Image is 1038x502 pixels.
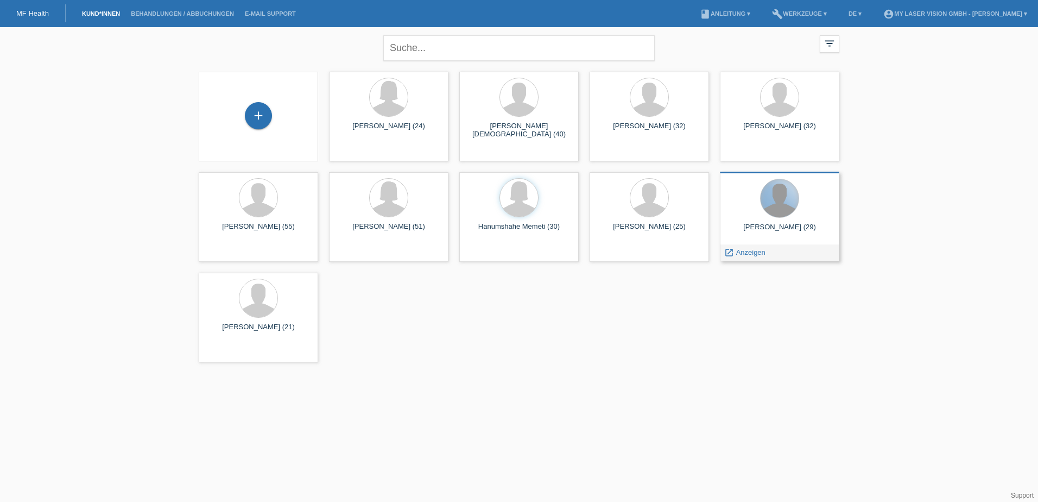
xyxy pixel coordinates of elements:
[736,248,765,256] span: Anzeigen
[468,222,570,240] div: Hanumshahe Memeti (30)
[729,223,831,240] div: [PERSON_NAME] (29)
[338,122,440,139] div: [PERSON_NAME] (24)
[16,9,49,17] a: MF Health
[824,37,836,49] i: filter_list
[843,10,867,17] a: DE ▾
[207,222,309,240] div: [PERSON_NAME] (55)
[694,10,756,17] a: bookAnleitung ▾
[207,323,309,340] div: [PERSON_NAME] (21)
[767,10,832,17] a: buildWerkzeuge ▾
[125,10,239,17] a: Behandlungen / Abbuchungen
[878,10,1033,17] a: account_circleMy Laser Vision GmbH - [PERSON_NAME] ▾
[724,248,734,258] i: launch
[729,122,831,139] div: [PERSON_NAME] (32)
[77,10,125,17] a: Kund*innen
[383,35,655,61] input: Suche...
[883,9,894,20] i: account_circle
[1011,492,1034,499] a: Support
[724,248,765,256] a: launch Anzeigen
[598,222,700,240] div: [PERSON_NAME] (25)
[700,9,711,20] i: book
[468,122,570,139] div: [PERSON_NAME][DEMOGRAPHIC_DATA] (40)
[245,106,271,125] div: Kund*in hinzufügen
[772,9,783,20] i: build
[598,122,700,139] div: [PERSON_NAME] (32)
[239,10,301,17] a: E-Mail Support
[338,222,440,240] div: [PERSON_NAME] (51)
